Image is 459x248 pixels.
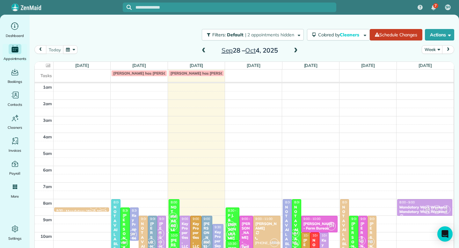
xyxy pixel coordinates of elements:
span: Cleaners [8,124,22,131]
button: next [442,45,454,54]
span: [PERSON_NAME] has [PERSON_NAME] [113,71,183,76]
div: [PERSON_NAME] [255,222,279,231]
span: 4am [43,134,52,139]
span: 9:00 - 12:00 [351,217,368,221]
span: 1am [43,84,52,90]
button: Filters: Default | 2 appointments hidden [202,29,303,40]
span: MK [202,238,210,247]
span: SH [327,222,336,230]
a: Dashboard [3,21,27,39]
span: 8:00 - 12:00 [285,200,302,204]
span: MK [147,238,155,247]
span: 6am [43,167,52,172]
span: 9:00 - 11:00 [150,217,167,221]
span: 9:00 - 1:30 [182,217,197,221]
span: 10:00 - 1:00 [303,233,321,237]
div: NOT AVAILABLE [171,205,178,232]
span: Invoices [9,147,21,154]
span: Filters: [212,32,226,38]
a: [DATE] [304,63,318,68]
a: Bookings [3,67,27,85]
span: Settings [8,235,22,242]
div: [PERSON_NAME] - Farm Bureau [303,222,336,231]
span: 8:00 - 5:00 [113,200,129,204]
span: ML [291,238,299,247]
div: P J. & [PERSON_NAME] [228,213,237,241]
span: Oct [245,46,256,54]
span: [PERSON_NAME] has [PERSON_NAME] [171,71,241,76]
span: 10am [40,234,52,239]
button: Actions [425,29,454,40]
a: [DATE] [190,63,203,68]
a: [DATE] [132,63,146,68]
small: 2 [156,233,164,239]
span: RB [270,238,279,247]
span: SR [423,205,432,214]
span: 9:00 - 11:00 [204,217,221,221]
span: SR [357,237,366,245]
button: Week [422,45,442,54]
span: 5am [43,151,52,156]
svg: Focus search [127,5,132,10]
span: AC [158,231,162,234]
span: 8:00 - 11:00 [294,200,311,204]
button: Colored byCleaners [307,29,370,40]
span: Appointments [4,55,26,62]
span: Colored by [318,32,361,38]
span: 8:30 - 10:30 [132,208,149,213]
div: Mandatory Work Weekend Mandatory Work Weekend [66,209,162,214]
span: 7am [43,184,52,189]
span: MM [226,221,235,230]
button: Focus search [123,5,132,10]
span: 3am [43,118,52,123]
span: ML [226,230,235,239]
a: [DATE] [419,63,432,68]
button: today [46,45,63,54]
a: Cleaners [3,113,27,131]
span: 10:00 - 12:00 [171,233,190,237]
small: 2 [442,209,450,215]
span: 9:00 - 12:00 [193,217,210,221]
span: Payroll [9,170,21,177]
span: 7 [434,3,437,8]
a: Payroll [3,159,27,177]
span: Dashboard [6,33,24,39]
div: Mandatory Work Weekend Mandatory Work Weekend [399,205,450,214]
span: MM [291,229,299,238]
span: 8:30 - 10:30 [228,208,245,213]
span: SR [128,230,137,239]
span: | 2 appointments hidden [245,32,294,38]
span: 2am [43,101,52,106]
span: 9:00 - 11:00 [159,217,177,221]
span: MM [119,238,128,247]
span: 9:00 - 12:00 [361,217,378,221]
span: 9:00 - 1:00 [242,217,257,221]
span: 8:00 - 10:00 [171,200,188,204]
span: 9:00 - 5:00 [141,217,156,221]
span: Contacts [8,101,22,108]
a: Contacts [3,90,27,108]
a: [DATE] [247,63,260,68]
small: 2 [156,242,164,248]
span: LC [158,240,162,244]
span: Cleaners [340,32,360,38]
a: [DATE] [361,63,375,68]
small: 2 [433,209,441,215]
span: 9:00 - 11:30 [370,217,387,221]
button: prev [34,45,47,54]
a: Schedule Changes [370,29,422,40]
a: Invoices [3,136,27,154]
span: 8am [43,201,52,206]
span: Default [227,32,244,38]
span: SH [446,5,450,10]
span: More [11,193,19,200]
span: AC [435,207,439,210]
div: 7 unread notifications [427,1,440,15]
span: 9:00 - 11:00 [255,217,273,221]
span: ML [169,222,178,230]
h2: 28 – 4, 2025 [210,47,289,54]
a: Settings [3,224,27,242]
span: 8:00 - 5:00 [342,200,358,204]
a: Filters: Default | 2 appointments hidden [199,29,303,40]
span: 10:00 - 12:00 [312,233,331,237]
